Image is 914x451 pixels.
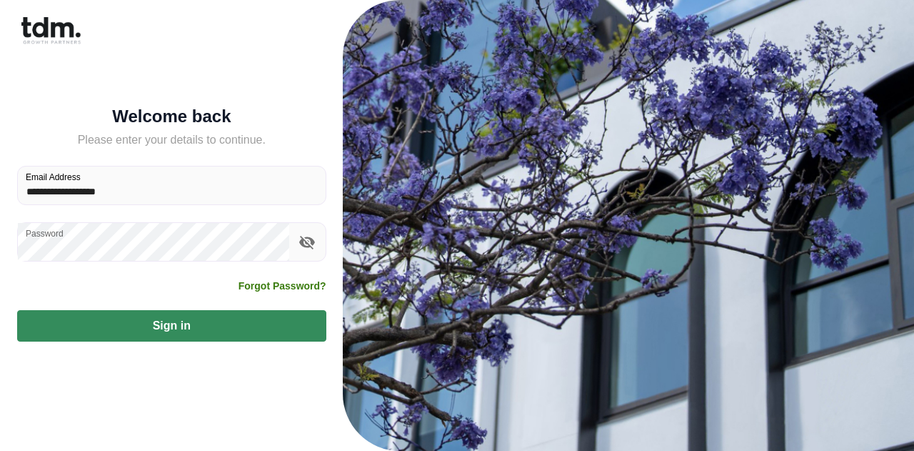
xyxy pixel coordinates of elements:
label: Password [26,227,64,239]
h5: Welcome back [17,109,326,124]
button: Sign in [17,310,326,342]
button: toggle password visibility [295,230,319,254]
h5: Please enter your details to continue. [17,132,326,149]
a: Forgot Password? [238,279,326,293]
label: Email Address [26,171,81,183]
